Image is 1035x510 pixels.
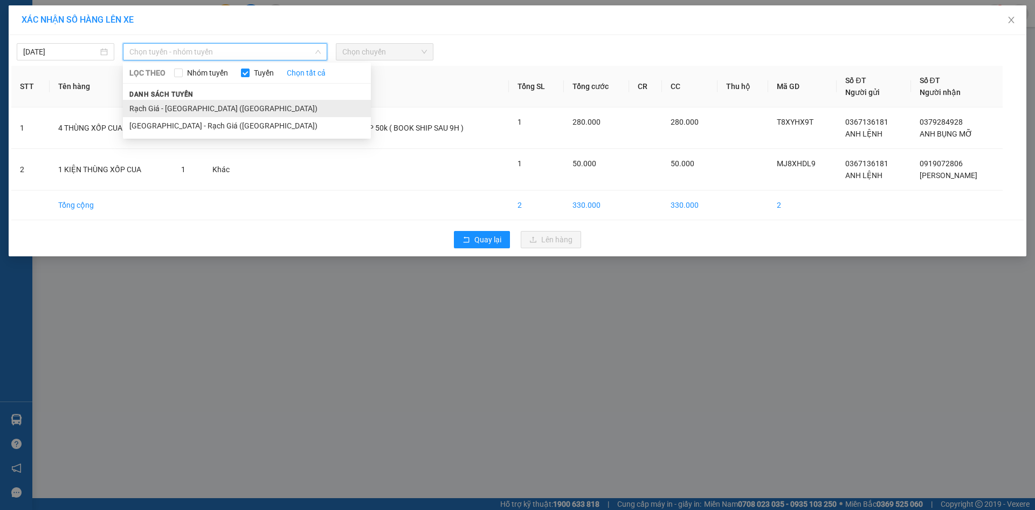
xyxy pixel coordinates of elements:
[845,159,888,168] span: 0367136181
[318,124,464,132] span: CHƯA THU SHIP 50k ( BOOK SHIP SAU 9H )
[204,149,246,191] td: Khác
[845,171,882,180] span: ANH LỆNH
[309,66,509,107] th: Ghi chú
[845,88,880,97] span: Người gửi
[50,149,172,191] td: 1 KIỆN THÙNG XỐP CUA
[123,100,371,117] li: Rạch Giá - [GEOGRAPHIC_DATA] ([GEOGRAPHIC_DATA])
[996,5,1026,36] button: Close
[564,191,629,220] td: 330.000
[572,118,601,126] span: 280.000
[11,149,50,191] td: 2
[629,66,662,107] th: CR
[23,46,98,58] input: 11/10/2025
[717,66,768,107] th: Thu hộ
[287,67,326,79] a: Chọn tất cả
[845,130,882,138] span: ANH LỆNH
[662,66,717,107] th: CC
[181,165,185,174] span: 1
[564,66,629,107] th: Tổng cước
[572,159,596,168] span: 50.000
[671,159,694,168] span: 50.000
[521,231,581,248] button: uploadLên hàng
[123,117,371,134] li: [GEOGRAPHIC_DATA] - Rạch Giá ([GEOGRAPHIC_DATA])
[50,66,172,107] th: Tên hàng
[920,118,963,126] span: 0379284928
[920,130,972,138] span: ANH BỤNG MỠ
[11,107,50,149] td: 1
[342,44,427,60] span: Chọn chuyến
[777,159,816,168] span: MJ8XHDL9
[845,76,866,85] span: Số ĐT
[662,191,717,220] td: 330.000
[920,88,961,97] span: Người nhận
[920,171,977,180] span: [PERSON_NAME]
[474,234,501,246] span: Quay lại
[11,66,50,107] th: STT
[1007,16,1016,24] span: close
[517,118,522,126] span: 1
[509,66,564,107] th: Tổng SL
[920,76,940,85] span: Số ĐT
[920,159,963,168] span: 0919072806
[250,67,278,79] span: Tuyến
[50,191,172,220] td: Tổng cộng
[183,67,232,79] span: Nhóm tuyến
[845,118,888,126] span: 0367136181
[517,159,522,168] span: 1
[22,15,134,25] span: XÁC NHẬN SỐ HÀNG LÊN XE
[768,66,837,107] th: Mã GD
[509,191,564,220] td: 2
[123,90,200,99] span: Danh sách tuyến
[777,118,813,126] span: T8XYHX9T
[671,118,699,126] span: 280.000
[463,236,470,244] span: rollback
[50,107,172,149] td: 4 THÙNG XỐP CUA
[129,67,165,79] span: LỌC THEO
[768,191,837,220] td: 2
[315,49,321,55] span: down
[129,44,321,60] span: Chọn tuyến - nhóm tuyến
[454,231,510,248] button: rollbackQuay lại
